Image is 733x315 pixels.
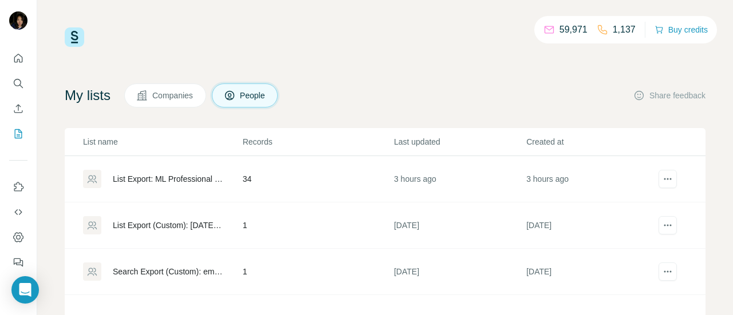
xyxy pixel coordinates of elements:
td: 1 [242,202,393,249]
button: actions [659,216,677,234]
td: 3 hours ago [393,156,526,202]
button: actions [659,262,677,281]
button: Search [9,73,27,94]
td: [DATE] [393,249,526,295]
button: Buy credits [655,22,708,38]
img: Avatar [9,11,27,30]
td: [DATE] [393,202,526,249]
div: Search Export (Custom): emperor%252Bwatch%252Band%252Bjewellery - [DATE] 08:24 [113,266,223,277]
button: Dashboard [9,227,27,248]
div: Open Intercom Messenger [11,276,39,304]
div: List Export: ML Professional Services - [DATE] 06:05 [113,173,223,185]
button: Quick start [9,48,27,69]
span: People [240,90,266,101]
button: Use Surfe on LinkedIn [9,177,27,197]
button: My lists [9,123,27,144]
p: Records [243,136,393,147]
td: [DATE] [526,249,658,295]
p: Created at [526,136,657,147]
p: 1,137 [613,23,636,37]
button: Use Surfe API [9,202,27,222]
button: Share feedback [633,90,706,101]
button: Feedback [9,252,27,273]
p: 59,971 [559,23,588,37]
td: 3 hours ago [526,156,658,202]
p: List name [83,136,242,147]
button: actions [659,170,677,188]
td: 34 [242,156,393,202]
td: 1 [242,249,393,295]
span: Companies [152,90,194,101]
div: List Export (Custom): [DATE] 13:43 [113,220,223,231]
td: [DATE] [526,202,658,249]
h4: My lists [65,86,111,105]
p: Last updated [394,136,525,147]
button: Enrich CSV [9,98,27,119]
img: Surfe Logo [65,27,84,47]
